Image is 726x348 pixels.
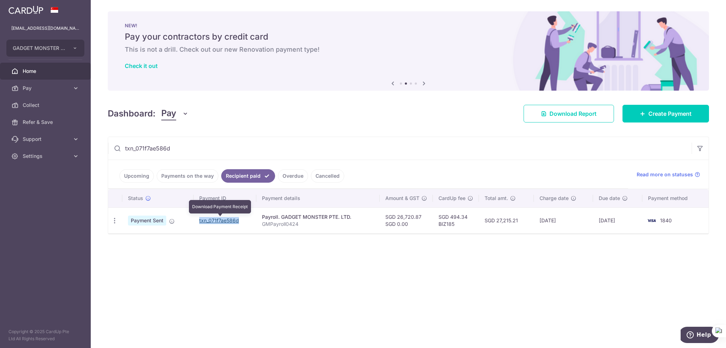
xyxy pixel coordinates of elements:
td: SGD 494.34 BIZ185 [433,207,479,233]
span: Charge date [540,195,569,202]
p: NEW! [125,23,692,28]
span: Due date [599,195,620,202]
span: Settings [23,153,69,160]
span: Payment Sent [128,216,166,226]
input: Search by recipient name, payment id or reference [108,137,692,160]
p: [EMAIL_ADDRESS][DOMAIN_NAME] [11,25,79,32]
a: Read more on statuses [637,171,700,178]
a: Cancelled [311,169,344,183]
th: Payment ID [194,189,256,207]
span: GADGET MONSTER PTE. LTD. [13,45,65,52]
span: Refer & Save [23,119,69,126]
button: Pay [161,107,189,120]
td: SGD 26,720.87 SGD 0.00 [380,207,433,233]
div: Payroll. GADGET MONSTER PTE. LTD. [262,213,374,221]
button: GADGET MONSTER PTE. LTD. [6,40,84,57]
a: Upcoming [119,169,154,183]
th: Payment details [256,189,380,207]
div: Download Payment Receipt [189,200,251,213]
span: Collect [23,102,69,109]
th: Payment method [642,189,709,207]
h5: Pay your contractors by credit card [125,31,692,42]
img: Bank Card [644,216,659,225]
a: Payments on the way [157,169,218,183]
p: GMPayroll0424 [262,221,374,228]
a: Recipient paid [221,169,275,183]
a: Overdue [278,169,308,183]
a: Download Report [524,105,614,122]
td: [DATE] [534,207,593,233]
span: Total amt. [485,195,508,202]
td: [DATE] [593,207,643,233]
iframe: Opens a widget where you can find more information [681,327,719,344]
img: Renovation banner [108,11,709,91]
h4: Dashboard: [108,107,156,120]
span: Pay [23,85,69,92]
span: 1840 [660,217,672,223]
span: Home [23,68,69,75]
img: CardUp [9,6,43,14]
a: Check it out [125,62,158,69]
a: txn_071f7ae586d [199,217,239,223]
h6: This is not a drill. Check out our new Renovation payment type! [125,45,692,54]
span: Status [128,195,143,202]
a: Create Payment [622,105,709,122]
span: CardUp fee [439,195,465,202]
span: Amount & GST [385,195,419,202]
td: SGD 27,215.21 [479,207,534,233]
span: Read more on statuses [637,171,693,178]
span: Pay [161,107,176,120]
span: Create Payment [648,109,692,118]
span: Support [23,136,69,143]
span: Download Report [549,109,597,118]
